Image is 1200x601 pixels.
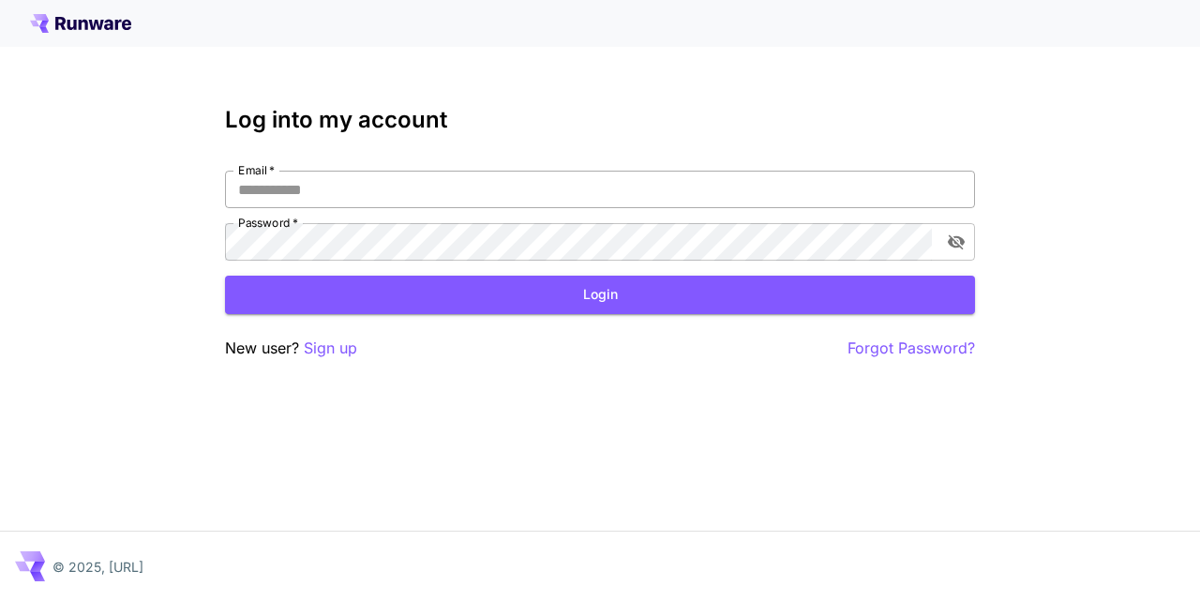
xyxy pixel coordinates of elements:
[939,225,973,259] button: toggle password visibility
[52,557,143,577] p: © 2025, [URL]
[304,337,357,360] button: Sign up
[225,337,357,360] p: New user?
[238,215,298,231] label: Password
[225,107,975,133] h3: Log into my account
[847,337,975,360] button: Forgot Password?
[225,276,975,314] button: Login
[238,162,275,178] label: Email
